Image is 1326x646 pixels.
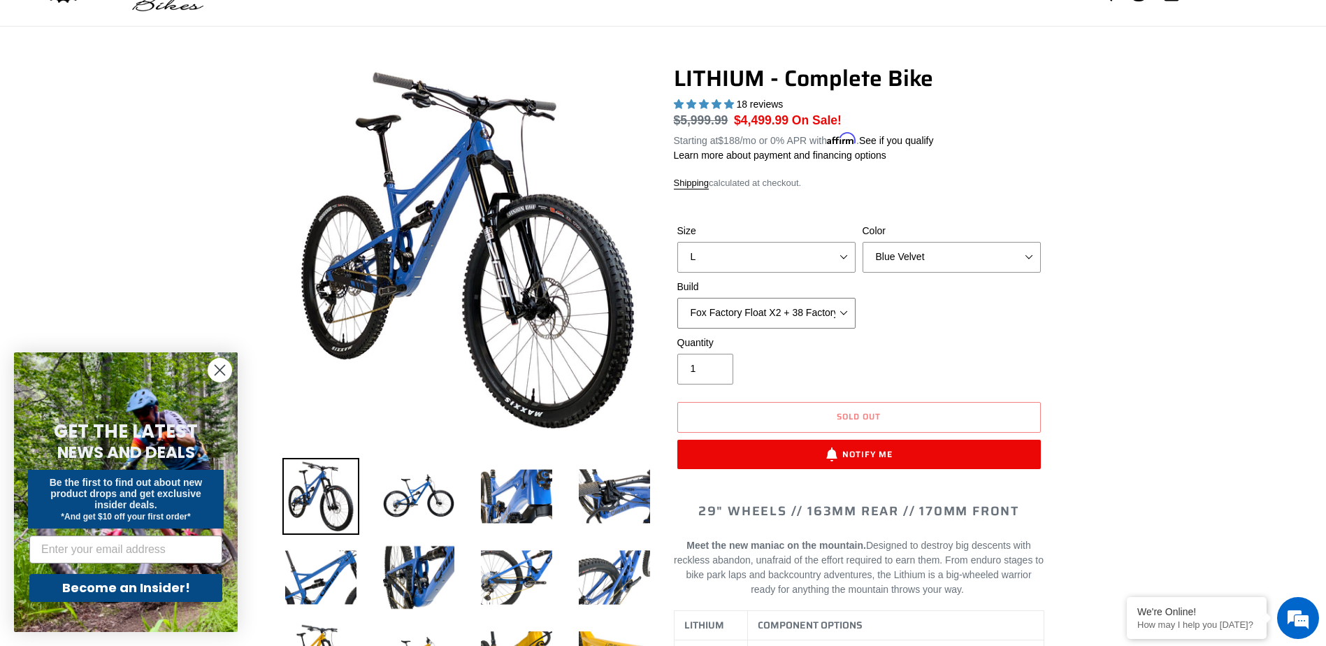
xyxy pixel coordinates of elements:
[282,539,359,616] img: Load image into Gallery viewer, LITHIUM - Complete Bike
[686,540,866,551] b: Meet the new maniac on the mountain.
[748,611,1044,640] th: COMPONENT OPTIONS
[282,458,359,535] img: Load image into Gallery viewer, LITHIUM - Complete Bike
[734,113,788,127] span: $4,499.99
[674,150,886,161] a: Learn more about payment and financing options
[380,458,457,535] img: Load image into Gallery viewer, LITHIUM - Complete Bike
[94,78,256,96] div: Chat with us now
[674,176,1044,190] div: calculated at checkout.
[674,99,737,110] span: 5.00 stars
[478,539,555,616] img: Load image into Gallery viewer, LITHIUM - Complete Bike
[478,458,555,535] img: Load image into Gallery viewer, LITHIUM - Complete Bike
[863,224,1041,238] label: Color
[677,224,856,238] label: Size
[29,574,222,602] button: Become an Insider!
[718,135,740,146] span: $188
[677,440,1041,469] button: Notify Me
[1137,606,1256,617] div: We're Online!
[50,477,203,510] span: Be the first to find out about new product drops and get exclusive insider deals.
[677,336,856,350] label: Quantity
[29,536,222,564] input: Enter your email address
[54,419,198,444] span: GET THE LATEST
[827,133,856,145] span: Affirm
[576,539,653,616] img: Load image into Gallery viewer, LITHIUM - Complete Bike
[674,178,709,189] a: Shipping
[57,441,195,464] span: NEWS AND DEALS
[792,111,842,129] span: On Sale!
[61,512,190,522] span: *And get $10 off your first order*
[961,584,964,595] span: .
[736,99,783,110] span: 18 reviews
[1137,619,1256,630] p: How may I help you today?
[674,113,728,127] span: $5,999.99
[674,130,934,148] p: Starting at /mo or 0% APR with .
[677,280,856,294] label: Build
[674,611,748,640] th: LITHIUM
[81,176,193,317] span: We're online!
[674,540,1044,595] span: Designed to destroy big descents with reckless abandon, unafraid of the effort required to earn t...
[859,135,934,146] a: See if you qualify - Learn more about Affirm Financing (opens in modal)
[15,77,36,98] div: Navigation go back
[229,7,263,41] div: Minimize live chat window
[837,410,881,423] span: Sold out
[698,501,1019,521] span: 29" WHEELS // 163mm REAR // 170mm FRONT
[380,539,457,616] img: Load image into Gallery viewer, LITHIUM - Complete Bike
[45,70,80,105] img: d_696896380_company_1647369064580_696896380
[576,458,653,535] img: Load image into Gallery viewer, LITHIUM - Complete Bike
[7,382,266,431] textarea: Type your message and hit 'Enter'
[686,554,1044,595] span: From enduro stages to bike park laps and backcountry adventures, the Lithium is a big-wheeled war...
[677,402,1041,433] button: Sold out
[208,358,232,382] button: Close dialog
[674,65,1044,92] h1: LITHIUM - Complete Bike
